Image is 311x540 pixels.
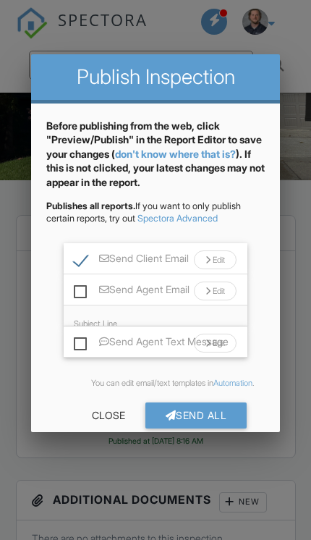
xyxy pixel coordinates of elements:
[74,336,229,354] label: Send Agent Text Message
[46,201,241,224] span: If you want to only publish certain reports, try out
[74,284,189,302] label: Send Agent Email
[194,250,237,269] div: Edit
[56,378,255,388] div: You can edit email/text templates in .
[194,334,237,353] div: Edit
[145,402,247,429] div: Send All
[137,213,218,224] a: Spectora Advanced
[72,402,145,429] div: Close
[46,119,265,200] div: Before publishing from the web, click "Preview/Publish" in the Report Editor to save your changes...
[194,282,237,300] div: Edit
[213,378,252,388] a: Automation
[46,201,135,211] strong: Publishes all reports.
[74,318,117,329] label: Subject Line
[74,253,189,271] label: Send Client Email
[115,148,236,160] a: don't know where that is?
[41,64,270,90] h2: Publish Inspection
